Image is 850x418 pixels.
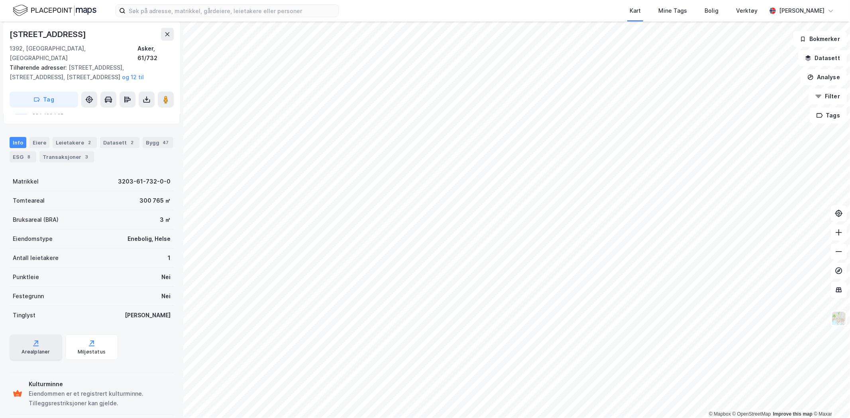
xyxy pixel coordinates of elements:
[161,272,171,282] div: Nei
[13,291,44,301] div: Festegrunn
[831,311,846,326] img: Z
[810,380,850,418] iframe: Chat Widget
[10,44,137,63] div: 1392, [GEOGRAPHIC_DATA], [GEOGRAPHIC_DATA]
[10,151,36,162] div: ESG
[793,31,847,47] button: Bokmerker
[83,153,91,161] div: 3
[709,411,731,417] a: Mapbox
[13,177,39,186] div: Matrikkel
[798,50,847,66] button: Datasett
[29,389,171,408] div: Eiendommen er et registrert kulturminne. Tilleggsrestriksjoner kan gjelde.
[773,411,813,417] a: Improve this map
[137,44,174,63] div: Asker, 61/732
[139,196,171,205] div: 300 765 ㎡
[810,107,847,123] button: Tags
[10,137,26,148] div: Info
[39,151,94,162] div: Transaksjoner
[78,349,106,355] div: Miljøstatus
[125,311,171,320] div: [PERSON_NAME]
[161,291,171,301] div: Nei
[128,234,171,244] div: Enebolig, Helse
[10,28,88,41] div: [STREET_ADDRESS]
[168,253,171,263] div: 1
[10,63,167,82] div: [STREET_ADDRESS], [STREET_ADDRESS], [STREET_ADDRESS]
[118,177,171,186] div: 3203-61-732-0-0
[25,153,33,161] div: 8
[13,311,35,320] div: Tinglyst
[13,253,59,263] div: Antall leietakere
[13,234,53,244] div: Eiendomstype
[161,139,170,146] div: 47
[732,411,771,417] a: OpenStreetMap
[630,6,641,16] div: Kart
[810,380,850,418] div: Kontrollprogram for chat
[809,88,847,104] button: Filter
[801,69,847,85] button: Analyse
[143,137,173,148] div: Bygg
[779,6,824,16] div: [PERSON_NAME]
[13,196,45,205] div: Tomteareal
[126,5,338,17] input: Søk på adresse, matrikkel, gårdeiere, leietakere eller personer
[13,272,39,282] div: Punktleie
[29,379,171,389] div: Kulturminne
[100,137,139,148] div: Datasett
[705,6,718,16] div: Bolig
[13,215,59,225] div: Bruksareal (BRA)
[29,137,49,148] div: Eiere
[10,64,69,71] span: Tilhørende adresser:
[160,215,171,225] div: 3 ㎡
[86,139,94,146] div: 2
[53,137,97,148] div: Leietakere
[736,6,758,16] div: Verktøy
[13,4,96,18] img: logo.f888ab2527a4732fd821a326f86c7f29.svg
[10,92,78,107] button: Tag
[22,349,50,355] div: Arealplaner
[658,6,687,16] div: Mine Tags
[128,139,136,146] div: 2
